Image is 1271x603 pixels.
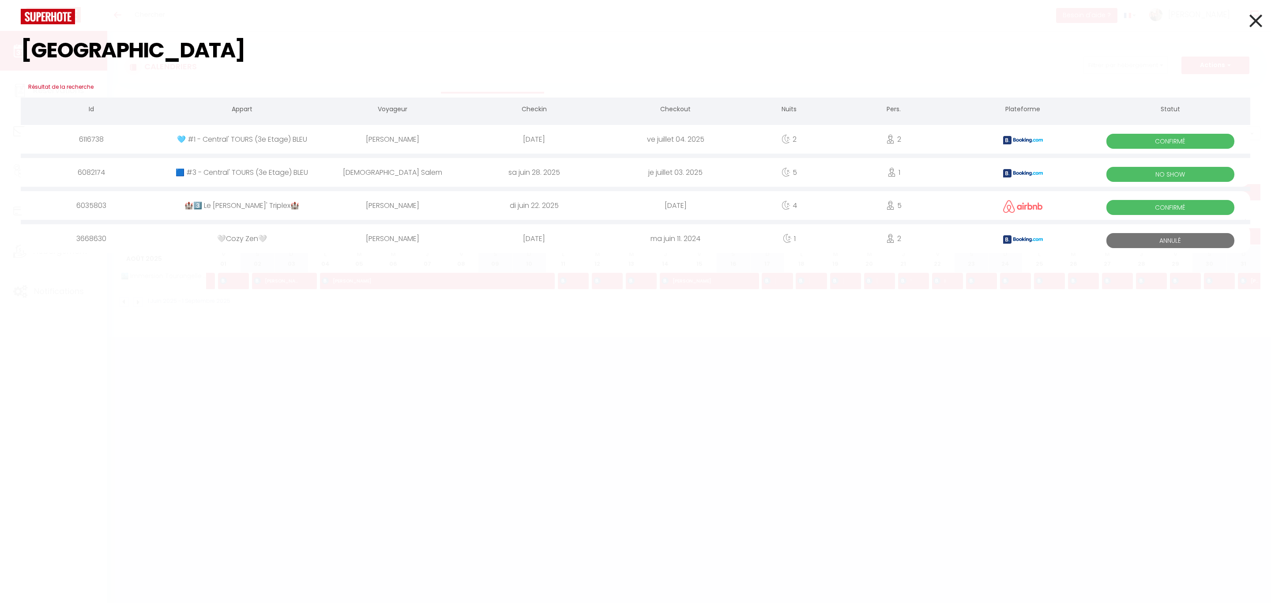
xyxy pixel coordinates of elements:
[21,76,1250,98] h3: Résultat de la recherche
[7,4,34,30] button: Ouvrir le widget de chat LiveChat
[832,224,955,253] div: 2
[322,158,463,187] div: [DEMOGRAPHIC_DATA] Salem
[21,98,162,123] th: Id
[1003,136,1043,144] img: booking2.png
[21,24,1250,76] input: Tapez pour rechercher...
[162,224,322,253] div: 🤍Cozy Zen🤍
[463,158,605,187] div: sa juin 28. 2025
[322,98,463,123] th: Voyageur
[605,191,746,220] div: [DATE]
[162,125,322,154] div: 🩵 #1 - Central' TOURS (3e Etage) BLEU
[832,158,955,187] div: 1
[1106,233,1234,248] span: Annulé
[605,125,746,154] div: ve juillet 04. 2025
[21,9,75,24] img: logo
[832,98,955,123] th: Pers.
[746,224,832,253] div: 1
[21,158,162,187] div: 6082174
[746,125,832,154] div: 2
[21,125,162,154] div: 6116738
[1106,134,1234,149] span: Confirmé
[463,191,605,220] div: di juin 22. 2025
[1106,167,1234,182] span: No Show
[162,98,322,123] th: Appart
[832,191,955,220] div: 5
[1003,200,1043,213] img: airbnb2.png
[21,224,162,253] div: 3668630
[162,158,322,187] div: 🟦 #3 - Central' TOURS (3e Etage) BLEU
[1003,169,1043,177] img: booking2.png
[832,125,955,154] div: 2
[322,125,463,154] div: [PERSON_NAME]
[605,98,746,123] th: Checkout
[463,125,605,154] div: [DATE]
[463,98,605,123] th: Checkin
[162,191,322,220] div: 🏰3️⃣ Le [PERSON_NAME]' Triplex🏰
[605,224,746,253] div: ma juin 11. 2024
[746,158,832,187] div: 5
[1003,235,1043,244] img: booking2.png
[463,224,605,253] div: [DATE]
[1106,200,1234,215] span: Confirmé
[1091,98,1250,123] th: Statut
[322,224,463,253] div: [PERSON_NAME]
[746,98,832,123] th: Nuits
[605,158,746,187] div: je juillet 03. 2025
[322,191,463,220] div: [PERSON_NAME]
[955,98,1090,123] th: Plateforme
[21,191,162,220] div: 6035803
[746,191,832,220] div: 4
